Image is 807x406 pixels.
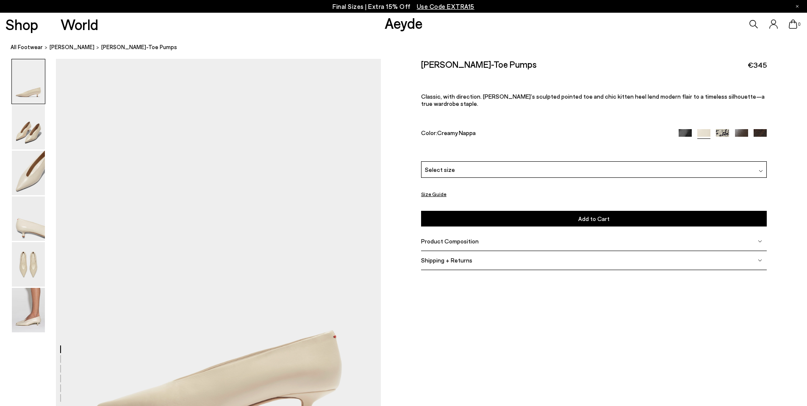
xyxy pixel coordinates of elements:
span: 0 [797,22,801,27]
img: Clara Pointed-Toe Pumps - Image 2 [12,105,45,149]
img: Clara Pointed-Toe Pumps - Image 4 [12,196,45,241]
h2: [PERSON_NAME]-Toe Pumps [421,59,537,69]
img: svg%3E [759,169,763,173]
a: 0 [789,19,797,29]
img: Clara Pointed-Toe Pumps - Image 6 [12,288,45,332]
img: svg%3E [758,239,762,243]
span: Add to Cart [578,215,610,222]
a: All Footwear [11,42,43,51]
span: Shipping + Returns [421,257,472,264]
span: [PERSON_NAME]-Toe Pumps [101,42,177,51]
nav: breadcrumb [11,36,807,59]
span: Creamy Nappa [437,129,476,136]
span: Select size [425,165,455,174]
img: Clara Pointed-Toe Pumps - Image 1 [12,59,45,104]
p: Classic, with direction. [PERSON_NAME]’s sculpted pointed toe and chic kitten heel lend modern fl... [421,93,767,107]
img: svg%3E [758,258,762,262]
span: Navigate to /collections/ss25-final-sizes [417,3,474,10]
span: Product Composition [421,238,479,245]
p: Final Sizes | Extra 15% Off [333,1,474,12]
div: Color: [421,129,668,139]
span: €345 [748,60,767,70]
span: [PERSON_NAME] [50,43,94,50]
button: Size Guide [421,189,446,199]
a: World [61,17,98,32]
img: Clara Pointed-Toe Pumps - Image 5 [12,242,45,287]
a: Aeyde [385,14,423,32]
button: Add to Cart [421,210,767,226]
img: Clara Pointed-Toe Pumps - Image 3 [12,151,45,195]
a: [PERSON_NAME] [50,42,94,51]
a: Shop [6,17,38,32]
